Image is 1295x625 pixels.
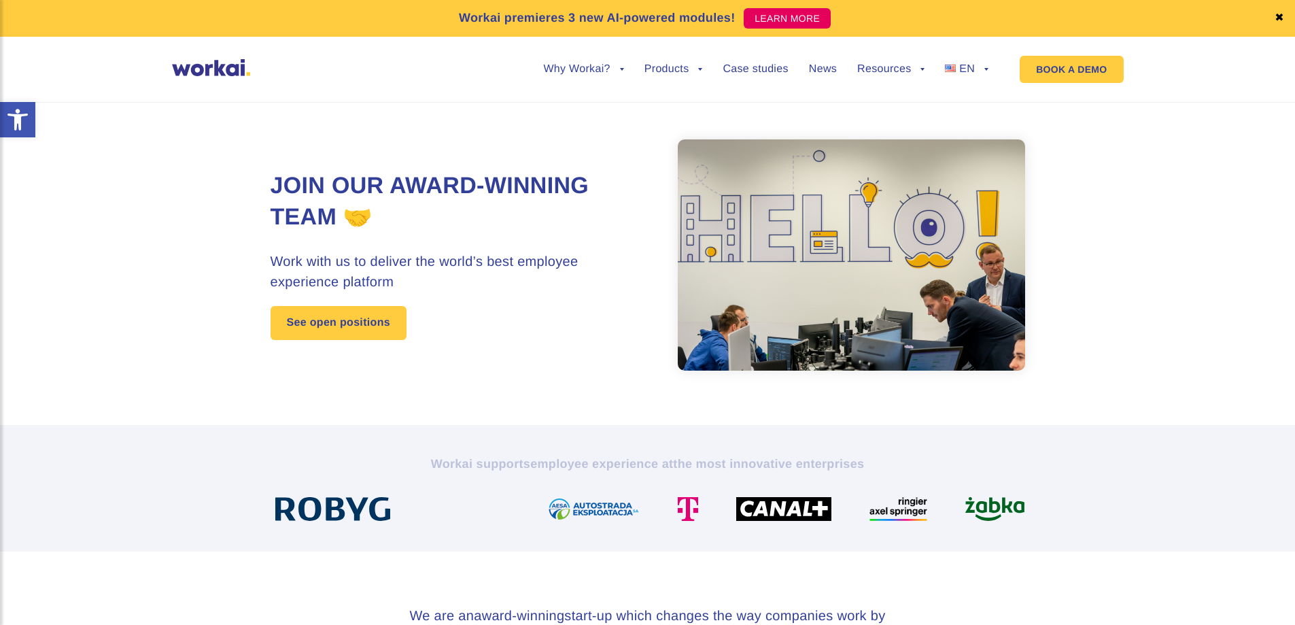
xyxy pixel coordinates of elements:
[1275,13,1284,24] a: ✖
[959,63,975,75] span: EN
[644,64,703,75] a: Products
[271,252,648,292] h3: Work with us to deliver the world’s best employee experience platform
[271,306,407,340] a: See open positions
[530,457,673,471] i: employee experience at
[271,171,648,233] h1: Join our award-winning team 🤝
[744,8,831,29] a: LEARN MORE
[857,64,925,75] a: Resources
[543,64,623,75] a: Why Workai?
[271,456,1025,472] h2: Workai supports the most innovative enterprises
[474,609,564,624] i: award-winning
[1020,56,1123,83] a: BOOK A DEMO
[723,64,788,75] a: Case studies
[459,9,736,27] p: Workai premieres 3 new AI-powered modules!
[809,64,837,75] a: News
